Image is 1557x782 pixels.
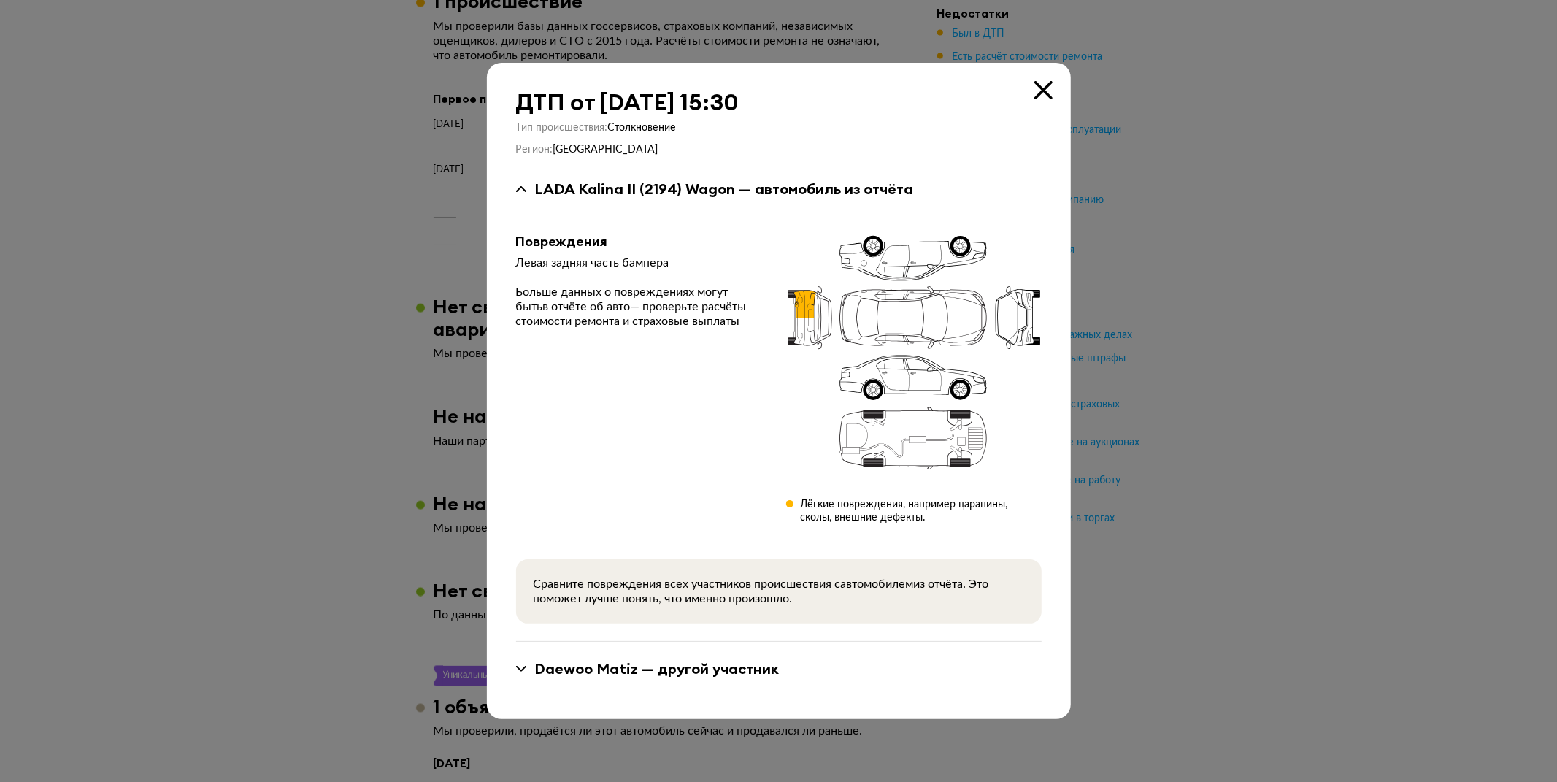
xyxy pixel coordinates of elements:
div: LADA Kalina II (2194) Wagon — автомобиль из отчёта [535,180,914,199]
div: Повреждения [516,234,763,250]
div: ДТП от [DATE] 15:30 [516,89,1042,115]
span: Столкновение [608,123,677,133]
div: Левая задняя часть бампера [516,256,763,270]
div: Daewoo Matiz — другой участник [535,659,780,678]
span: [GEOGRAPHIC_DATA] [553,145,658,155]
div: Больше данных о повреждениях могут быть в отчёте об авто — проверьте расчёты стоимости ремонта и ... [516,285,763,329]
div: Лёгкие повреждения, например царапины, сколы, внешние дефекты. [801,498,1042,524]
div: Регион : [516,143,1042,156]
div: Тип происшествия : [516,121,1042,134]
div: Сравните повреждения всех участников происшествия с автомобилем из отчёта. Это поможет лучше поня... [534,577,1024,606]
